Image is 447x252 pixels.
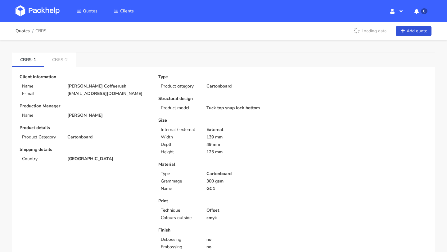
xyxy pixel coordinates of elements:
[16,29,30,34] a: Quotes
[206,127,289,132] p: External
[161,142,199,147] p: Depth
[206,84,289,89] p: Cartonboard
[16,25,47,37] nav: breadcrumb
[83,8,97,14] span: Quotes
[20,147,150,152] p: Shipping details
[206,237,289,242] p: no
[161,150,199,155] p: Height
[409,5,431,16] button: 0
[350,26,392,36] p: Loading data...
[206,106,289,110] p: Tuck top snap lock bottom
[161,179,199,184] p: Grammage
[206,215,289,220] p: cmyk
[16,5,60,16] img: Dashboard
[206,142,289,147] p: 49 mm
[158,199,288,204] p: Print
[206,208,289,213] p: Offset
[161,245,199,250] p: Embossing
[35,29,47,34] span: CBRS
[22,135,60,140] p: Product Category
[44,52,76,66] a: CBRS-2
[158,162,288,167] p: Material
[161,186,199,191] p: Name
[161,237,199,242] p: Debossing
[206,186,289,191] p: GC1
[20,104,150,109] p: Production Manager
[67,135,150,140] p: Cartonboard
[20,74,150,79] p: Client Information
[161,215,199,220] p: Colours outside
[206,150,289,155] p: 125 mm
[22,156,60,161] p: Country
[20,125,150,130] p: Product details
[106,5,141,16] a: Clients
[67,156,150,161] p: [GEOGRAPHIC_DATA]
[120,8,134,14] span: Clients
[158,118,288,123] p: Size
[161,127,199,132] p: Internal / external
[206,171,289,176] p: Cartonboard
[161,171,199,176] p: Type
[22,91,60,96] p: E-mail
[22,84,60,89] p: Name
[161,106,199,110] p: Product model
[69,5,105,16] a: Quotes
[161,84,199,89] p: Product category
[206,245,289,250] p: no
[67,91,150,96] p: [EMAIL_ADDRESS][DOMAIN_NAME]
[67,84,150,89] p: [PERSON_NAME] Coffeerush
[206,135,289,140] p: 139 mm
[161,135,199,140] p: Width
[12,52,44,66] a: CBRS-1
[161,208,199,213] p: Technique
[206,179,289,184] p: 300 gsm
[22,113,60,118] p: Name
[158,96,288,101] p: Structural design
[396,26,431,37] a: Add quote
[421,8,427,14] span: 0
[158,228,288,233] p: Finish
[158,74,288,79] p: Type
[67,113,150,118] p: [PERSON_NAME]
